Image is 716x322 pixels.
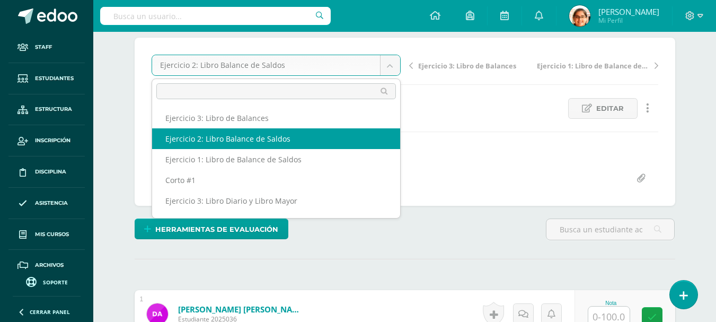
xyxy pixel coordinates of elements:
[152,128,400,149] div: Ejercicio 2: Libro Balance de Saldos
[152,190,400,211] div: Ejercicio 3: Libro Diario y Libro Mayor
[152,170,400,190] div: Corto #1
[152,211,400,232] div: Ejercicio 2: Libro Diario y Libro Mayor
[152,149,400,170] div: Ejercicio 1: Libro de Balance de Saldos
[152,108,400,128] div: Ejercicio 3: Libro de Balances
